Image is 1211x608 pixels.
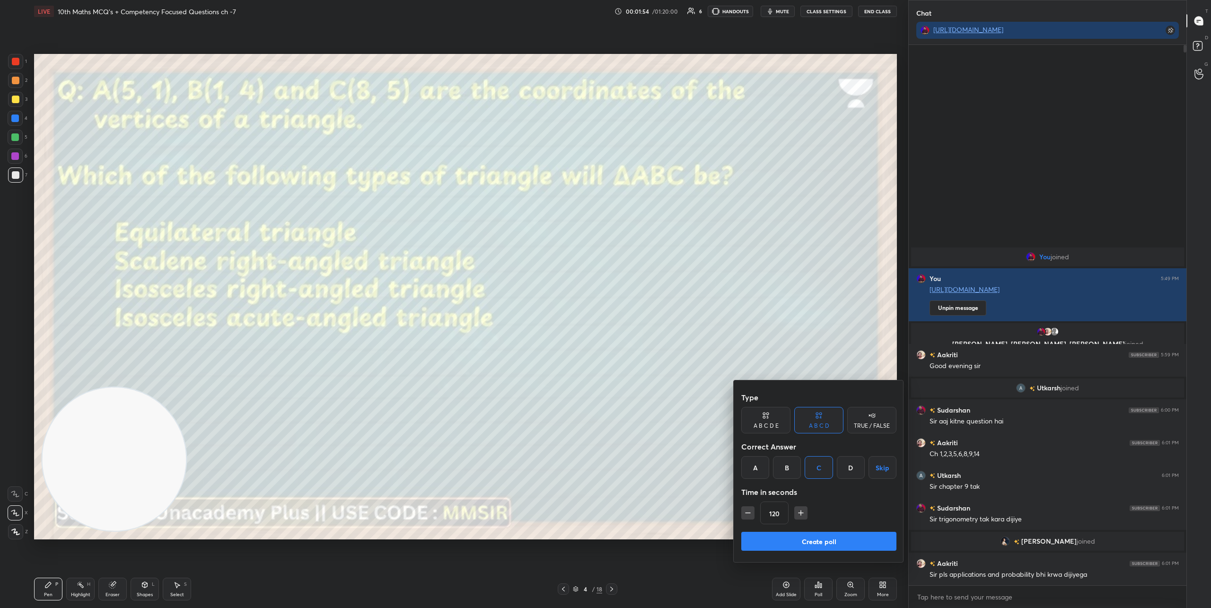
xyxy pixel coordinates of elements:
div: C [805,456,833,479]
div: TRUE / FALSE [854,423,890,429]
div: Time in seconds [741,483,896,502]
button: Create poll [741,532,896,551]
div: A B C D [809,423,829,429]
div: B [773,456,801,479]
div: Correct Answer [741,437,896,456]
div: A [741,456,769,479]
div: D [837,456,865,479]
div: A B C D E [754,423,779,429]
button: Skip [869,456,896,479]
div: Type [741,388,896,407]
